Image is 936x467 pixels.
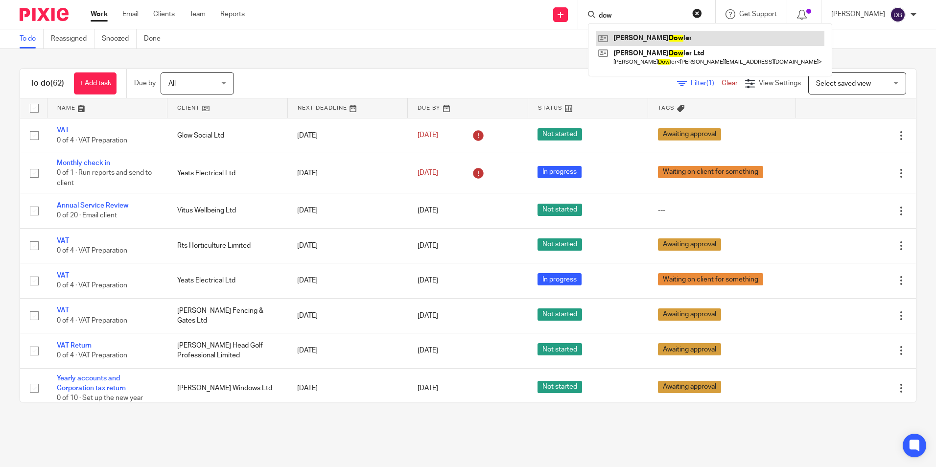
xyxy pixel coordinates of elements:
[287,298,408,333] td: [DATE]
[418,242,438,249] span: [DATE]
[57,160,110,166] a: Monthly check in
[722,80,738,87] a: Clear
[57,202,128,209] a: Annual Service Review
[30,78,64,89] h1: To do
[57,170,152,187] span: 0 of 1 · Run reports and send to client
[20,8,69,21] img: Pixie
[287,118,408,153] td: [DATE]
[831,9,885,19] p: [PERSON_NAME]
[739,11,777,18] span: Get Support
[706,80,714,87] span: (1)
[57,352,127,359] span: 0 of 4 · VAT Preparation
[287,263,408,298] td: [DATE]
[538,128,582,140] span: Not started
[692,8,702,18] button: Clear
[658,308,721,321] span: Awaiting approval
[418,347,438,354] span: [DATE]
[168,80,176,87] span: All
[538,308,582,321] span: Not started
[50,79,64,87] span: (62)
[658,105,675,111] span: Tags
[57,247,127,254] span: 0 of 4 · VAT Preparation
[57,127,69,134] a: VAT
[153,9,175,19] a: Clients
[122,9,139,19] a: Email
[57,375,126,392] a: Yearly accounts and Corporation tax return
[167,368,288,408] td: [PERSON_NAME] Windows Ltd
[418,385,438,392] span: [DATE]
[658,381,721,393] span: Awaiting approval
[167,153,288,193] td: Yeats Electrical Ltd
[167,333,288,368] td: [PERSON_NAME] Head Golf Professional Limited
[538,381,582,393] span: Not started
[538,343,582,355] span: Not started
[418,312,438,319] span: [DATE]
[57,237,69,244] a: VAT
[418,208,438,214] span: [DATE]
[220,9,245,19] a: Reports
[144,29,168,48] a: Done
[658,273,763,285] span: Waiting on client for something
[418,277,438,284] span: [DATE]
[691,80,722,87] span: Filter
[287,333,408,368] td: [DATE]
[538,204,582,216] span: Not started
[538,238,582,251] span: Not started
[51,29,94,48] a: Reassigned
[91,9,108,19] a: Work
[57,317,127,324] span: 0 of 4 · VAT Preparation
[287,193,408,228] td: [DATE]
[418,132,438,139] span: [DATE]
[167,263,288,298] td: Yeats Electrical Ltd
[658,166,763,178] span: Waiting on client for something
[189,9,206,19] a: Team
[57,342,92,349] a: VAT Return
[74,72,117,94] a: + Add task
[658,343,721,355] span: Awaiting approval
[287,368,408,408] td: [DATE]
[890,7,906,23] img: svg%3E
[134,78,156,88] p: Due by
[57,212,117,219] span: 0 of 20 · Email client
[57,395,143,401] span: 0 of 10 · Set up the new year
[658,238,721,251] span: Awaiting approval
[658,206,786,215] div: ---
[102,29,137,48] a: Snoozed
[598,12,686,21] input: Search
[57,137,127,144] span: 0 of 4 · VAT Preparation
[759,80,801,87] span: View Settings
[57,282,127,289] span: 0 of 4 · VAT Preparation
[816,80,871,87] span: Select saved view
[287,228,408,263] td: [DATE]
[57,307,69,314] a: VAT
[287,153,408,193] td: [DATE]
[20,29,44,48] a: To do
[57,272,69,279] a: VAT
[167,298,288,333] td: [PERSON_NAME] Fencing & Gates Ltd
[167,193,288,228] td: Vitus Wellbeing Ltd
[538,166,582,178] span: In progress
[167,228,288,263] td: Rts Horticulture Limited
[658,128,721,140] span: Awaiting approval
[418,169,438,176] span: [DATE]
[167,118,288,153] td: Glow Social Ltd
[538,273,582,285] span: In progress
